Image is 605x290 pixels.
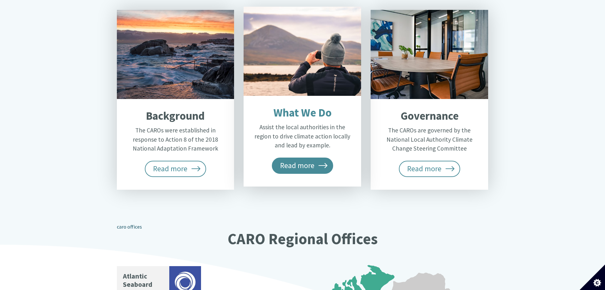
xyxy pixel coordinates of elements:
a: Background The CAROs were established in response to Action 8 of the 2018 National Adaptation Fra... [117,10,234,190]
span: Read more [399,161,460,177]
a: Governance The CAROs are governed by the National Local Authority Climate Change Steering Committ... [371,10,488,190]
p: The CAROs were established in response to Action 8 of the 2018 National Adaptation Framework [126,126,225,153]
span: Read more [272,158,333,173]
h2: Background [126,109,225,123]
h2: Governance [380,109,479,123]
span: Read more [145,161,206,177]
h2: CARO Regional Offices [117,230,488,247]
p: The CAROs are governed by the National Local Authority Climate Change Steering Committee [380,126,479,153]
button: Set cookie preferences [580,265,605,290]
p: Assist the local authorities in the region to drive climate action locally and lead by example. [253,123,352,150]
a: What We Do Assist the local authorities in the region to drive climate action locally and lead by... [244,7,361,187]
h2: What We Do [253,106,352,119]
a: caro offices [117,223,142,230]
